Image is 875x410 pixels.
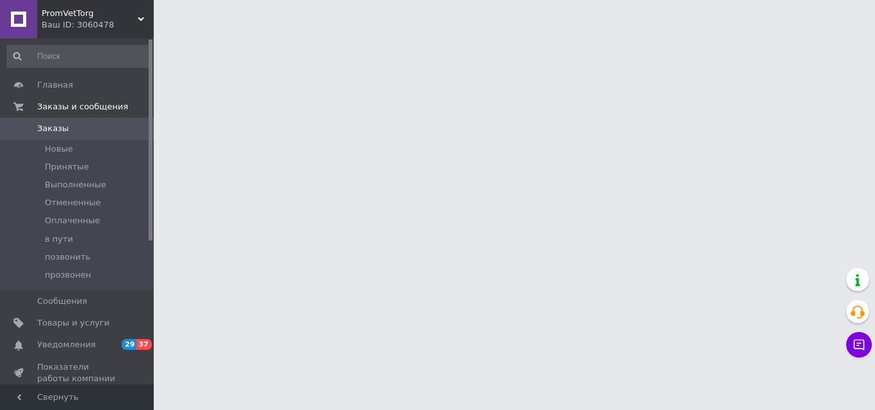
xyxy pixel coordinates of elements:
[37,317,110,329] span: Товары и услуги
[122,339,136,350] span: 29
[45,233,73,245] span: в пути
[42,19,154,31] div: Ваш ID: 3060478
[45,179,106,191] span: Выполненные
[37,123,69,134] span: Заказы
[37,296,87,307] span: Сообщения
[45,215,100,226] span: Оплаченные
[37,79,73,91] span: Главная
[136,339,151,350] span: 37
[846,332,872,358] button: Чат с покупателем
[45,251,90,263] span: позвонить
[6,45,151,68] input: Поиск
[37,101,128,113] span: Заказы и сообщения
[37,361,119,384] span: Показатели работы компании
[45,161,89,173] span: Принятые
[37,339,95,351] span: Уведомления
[45,197,101,209] span: Отмененные
[45,143,73,155] span: Новые
[45,269,91,281] span: прозвонен
[42,8,138,19] span: PromVetTorg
